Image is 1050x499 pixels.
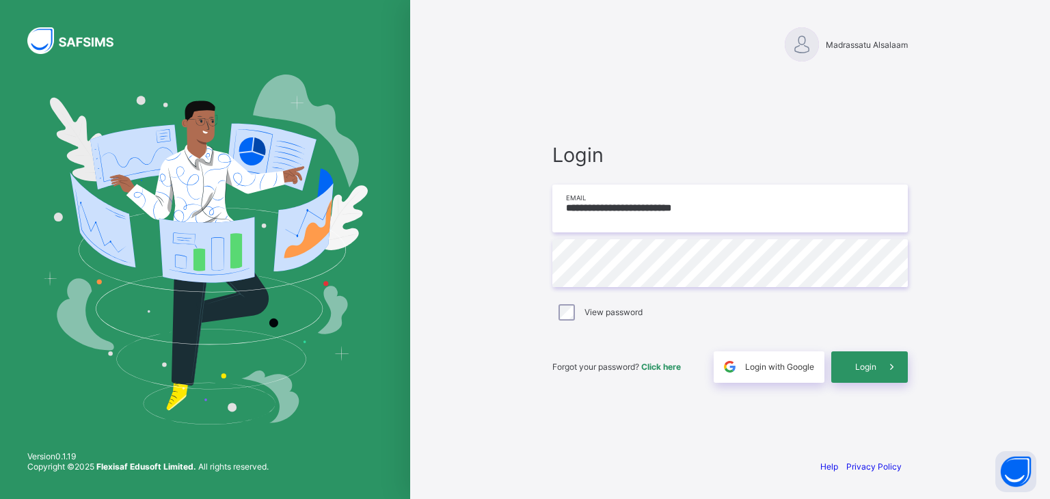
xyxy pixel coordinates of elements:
label: View password [584,307,643,317]
span: Madrassatu Alsalaam [826,40,908,50]
span: Copyright © 2025 All rights reserved. [27,461,269,472]
img: google.396cfc9801f0270233282035f929180a.svg [722,359,738,375]
img: Hero Image [42,75,368,424]
span: Forgot your password? [552,362,681,372]
button: Open asap [995,451,1036,492]
span: Login [552,143,908,167]
img: SAFSIMS Logo [27,27,130,54]
a: Help [820,461,838,472]
a: Click here [641,362,681,372]
span: Login [855,362,876,372]
span: Login with Google [745,362,814,372]
span: Version 0.1.19 [27,451,269,461]
strong: Flexisaf Edusoft Limited. [96,461,196,472]
a: Privacy Policy [846,461,902,472]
